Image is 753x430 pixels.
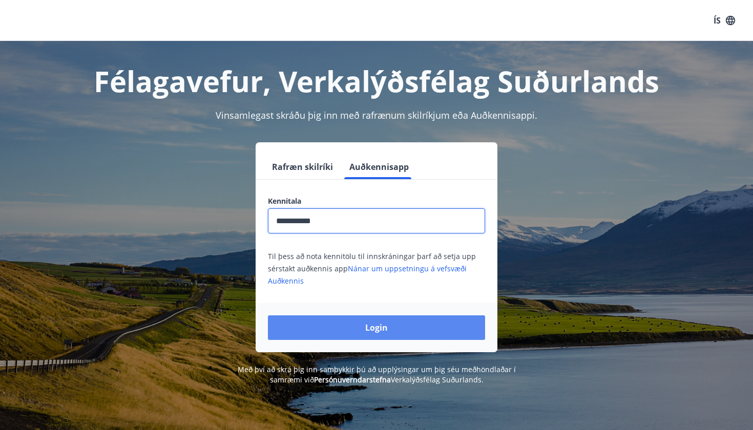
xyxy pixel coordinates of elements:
[216,109,537,121] span: Vinsamlegast skráðu þig inn með rafrænum skilríkjum eða Auðkennisappi.
[238,364,516,384] span: Með því að skrá þig inn samþykkir þú að upplýsingar um þig séu meðhöndlaðar í samræmi við Verkalý...
[314,375,391,384] a: Persónuverndarstefna
[345,155,413,179] button: Auðkennisapp
[268,196,485,206] label: Kennitala
[268,155,337,179] button: Rafræn skilríki
[268,315,485,340] button: Login
[268,251,476,286] span: Til þess að nota kennitölu til innskráningar þarf að setja upp sérstakt auðkennis app
[268,264,467,286] a: Nánar um uppsetningu á vefsvæði Auðkennis
[20,61,733,100] h1: Félagavefur, Verkalýðsfélag Suðurlands
[708,11,741,30] button: ÍS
